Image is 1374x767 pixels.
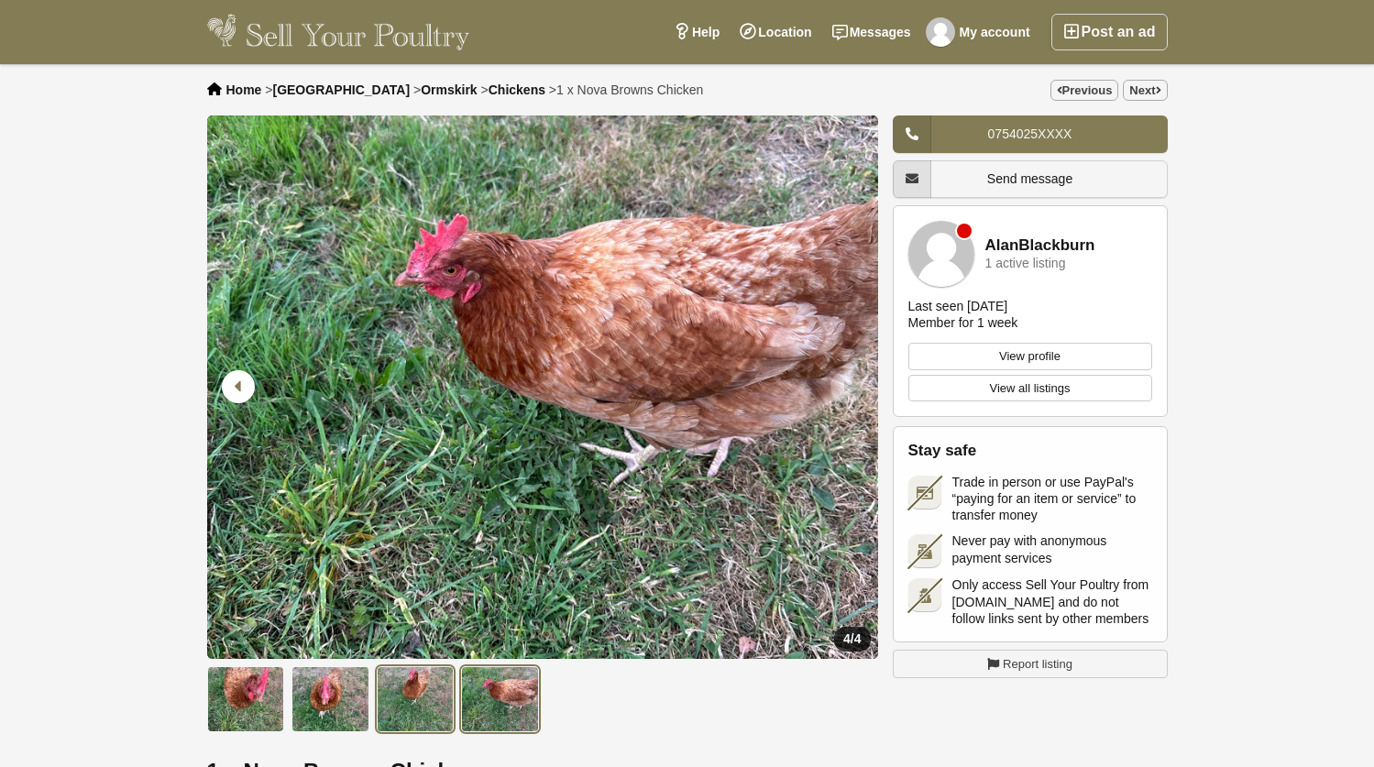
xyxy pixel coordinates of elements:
[843,631,851,646] span: 4
[952,576,1152,627] span: Only access Sell Your Poultry from [DOMAIN_NAME] and do not follow links sent by other members
[1003,655,1072,674] span: Report listing
[822,14,921,50] a: Messages
[413,82,478,97] li: >
[908,442,1152,460] h2: Stay safe
[207,115,878,659] img: 1 x Nova Browns Chicken - 4/4
[854,631,862,646] span: 4
[988,126,1072,141] span: 0754025XXXX
[893,115,1168,153] a: 0754025XXXX
[921,14,1040,50] a: My account
[549,82,703,97] li: >
[730,14,821,50] a: Location
[1123,80,1167,101] a: Next
[821,363,869,411] div: Next slide
[952,474,1152,524] span: Trade in person or use PayPal's “paying for an item or service” to transfer money
[908,314,1018,331] div: Member for 1 week
[207,14,470,50] img: Sell Your Poultry
[1051,14,1168,50] a: Post an ad
[207,115,878,659] li: 4 / 4
[908,343,1152,370] a: View profile
[481,82,545,97] li: >
[377,666,455,732] img: 1 x Nova Browns Chicken - 3
[291,666,369,732] img: 1 x Nova Browns Chicken - 2
[556,82,703,97] span: 1 x Nova Browns Chicken
[1050,80,1119,101] a: Previous
[421,82,477,97] a: Ormskirk
[272,82,410,97] a: [GEOGRAPHIC_DATA]
[207,666,285,732] img: 1 x Nova Browns Chicken - 1
[952,532,1152,565] span: Never pay with anonymous payment services
[265,82,410,97] li: >
[926,17,955,47] img: Original-Hatching*eggs*uk
[489,82,545,97] a: Chickens
[461,666,539,732] img: 1 x Nova Browns Chicken - 4
[893,160,1168,198] a: Send message
[664,14,730,50] a: Help
[893,650,1168,679] a: Report listing
[908,375,1152,402] a: View all listings
[226,82,262,97] a: Home
[985,257,1066,270] div: 1 active listing
[908,298,1008,314] div: Last seen [DATE]
[834,627,870,652] div: /
[216,363,264,411] div: Previous slide
[985,237,1095,255] a: AlanBlackburn
[987,171,1072,186] span: Send message
[957,224,972,238] div: Member is offline
[908,221,974,287] img: AlanBlackburn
